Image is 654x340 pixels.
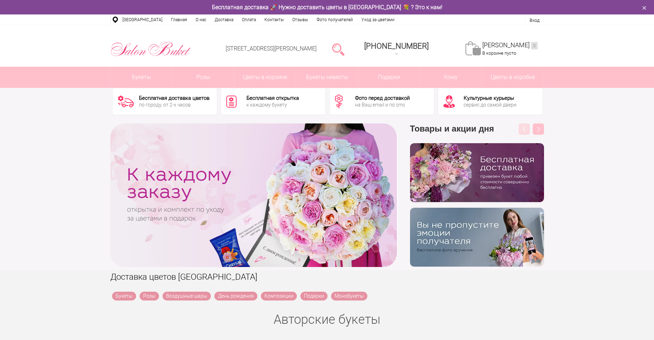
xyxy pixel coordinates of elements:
[331,292,367,300] a: Монобукеты
[420,67,482,88] span: Кому
[482,41,538,49] a: [PERSON_NAME]
[112,292,136,300] a: Букеты
[355,96,410,101] div: Фото перед доставкой
[464,96,517,101] div: Культурные курьеры
[360,39,433,59] a: [PHONE_NUMBER]
[118,14,167,25] a: [GEOGRAPHIC_DATA]
[110,40,191,58] img: Цветы Нижний Новгород
[482,50,516,56] span: В корзине пусто
[274,312,380,327] a: Авторские букеты
[312,14,357,25] a: Фото получателей
[358,67,420,88] a: Подарки
[238,14,260,25] a: Оплата
[296,67,358,88] a: Букеты невесты
[111,67,172,88] a: Букеты
[139,102,209,107] div: по городу, от 2-х часов
[214,292,257,300] a: День рождения
[464,102,517,107] div: сервис до самой двери
[105,4,549,11] div: Бесплатная доставка 🚀 Нужно доставить цветы в [GEOGRAPHIC_DATA] 💐 ? Это к нам!
[410,143,544,202] img: hpaj04joss48rwypv6hbykmvk1dj7zyr.png.webp
[246,96,299,101] div: Бесплатная открытка
[234,67,296,88] a: Цветы в корзине
[260,14,288,25] a: Контакты
[530,18,539,23] a: Вход
[210,14,238,25] a: Доставка
[531,42,538,49] ins: 0
[410,208,544,267] img: v9wy31nijnvkfycrkduev4dhgt9psb7e.png.webp
[288,14,312,25] a: Отзывы
[261,292,297,300] a: Композиции
[191,14,210,25] a: О нас
[482,67,544,88] a: Цветы в коробке
[533,123,544,135] button: Next
[357,14,399,25] a: Уход за цветами
[167,14,191,25] a: Главная
[300,292,328,300] a: Подарки
[110,271,544,283] h1: Доставка цветов [GEOGRAPHIC_DATA]
[226,45,317,52] a: [STREET_ADDRESS][PERSON_NAME]
[364,42,429,50] div: [PHONE_NUMBER]
[139,96,209,101] div: Бесплатная доставка цветов
[140,292,159,300] a: Розы
[246,102,299,107] div: к каждому букету
[163,292,211,300] a: Воздушные шары
[355,102,410,107] div: на Ваш email и по sms
[172,67,234,88] a: Розы
[410,123,544,143] h3: Товары и акции дня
